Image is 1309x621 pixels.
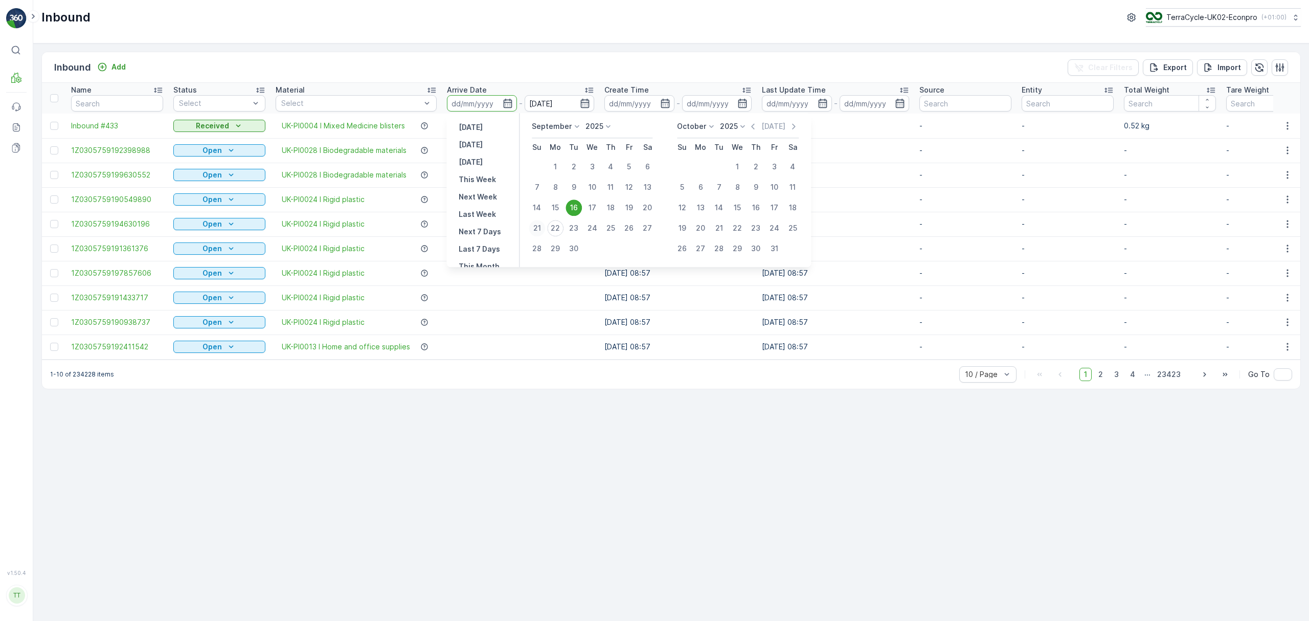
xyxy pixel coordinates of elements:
div: 8 [547,179,563,195]
div: 16 [566,199,582,216]
a: 1Z0305759192398988 [71,145,163,156]
p: Open [202,194,222,205]
p: Name [71,85,92,95]
div: 6 [639,159,656,175]
div: 30 [566,240,582,257]
input: Search [71,95,163,112]
button: Open [173,267,265,279]
p: - [1124,342,1216,352]
td: [DATE] 08:57 [599,285,757,310]
p: - [919,293,1011,303]
a: 1Z0305759197857606 [71,268,163,278]
th: Wednesday [728,138,747,157]
a: Inbound #433 [71,121,163,131]
div: 9 [748,179,764,195]
div: 15 [547,199,563,216]
div: 25 [602,220,619,236]
div: 8 [729,179,746,195]
p: Arrive Date [447,85,487,95]
a: 1Z0305759190938737 [71,317,163,327]
div: 20 [639,199,656,216]
p: - [919,145,1011,156]
div: 12 [674,199,690,216]
div: 17 [766,199,782,216]
th: Monday [691,138,710,157]
div: 19 [621,199,637,216]
button: Open [173,316,265,328]
p: - [834,97,838,109]
p: - [1124,268,1216,278]
div: 26 [621,220,637,236]
p: Last 7 Days [459,244,500,254]
a: UK-PI0024 I Rigid plastic [282,243,365,254]
p: Next Week [459,192,497,202]
div: 18 [784,199,801,216]
span: 23423 [1153,368,1185,381]
span: 2 [1094,368,1108,381]
div: Toggle Row Selected [50,343,58,351]
button: Open [173,341,265,353]
div: 11 [602,179,619,195]
p: Tare Weight [1226,85,1269,95]
td: [DATE] 08:57 [757,335,914,359]
span: v 1.50.4 [6,570,27,576]
div: 24 [584,220,600,236]
div: 11 [784,179,801,195]
th: Sunday [528,138,546,157]
p: Status [173,85,197,95]
div: Toggle Row Selected [50,122,58,130]
img: terracycle_logo_wKaHoWT.png [1146,12,1162,23]
div: 5 [621,159,637,175]
p: Create Time [604,85,649,95]
p: Open [202,342,222,352]
span: UK-PI0024 I Rigid plastic [282,194,365,205]
a: UK-PI0028 I Biodegradable materials [282,170,407,180]
div: Toggle Row Selected [50,318,58,326]
div: 12 [621,179,637,195]
div: 4 [602,159,619,175]
td: [DATE] 08:57 [757,163,914,187]
th: Friday [765,138,783,157]
span: 1Z0305759190549890 [71,194,163,205]
p: - [1022,219,1114,229]
p: - [919,219,1011,229]
td: [DATE] 08:57 [757,187,914,212]
p: Received [196,121,229,131]
p: - [1124,194,1216,205]
button: Today [455,139,487,151]
p: [DATE] [761,121,785,131]
th: Saturday [638,138,657,157]
div: 23 [748,220,764,236]
button: Open [173,144,265,157]
div: 3 [766,159,782,175]
div: Toggle Row Selected [50,245,58,253]
p: Entity [1022,85,1042,95]
button: Add [93,61,130,73]
span: 3 [1110,368,1123,381]
span: 1Z0305759191433717 [71,293,163,303]
td: [DATE] 08:57 [599,335,757,359]
div: 28 [529,240,545,257]
p: Clear Filters [1088,62,1133,73]
div: Toggle Row Selected [50,294,58,302]
div: 19 [674,220,690,236]
input: Search [919,95,1011,112]
p: - [1124,243,1216,254]
p: Last Update Time [762,85,826,95]
p: [DATE] [459,140,483,150]
div: 22 [729,220,746,236]
div: 27 [639,220,656,236]
button: Open [173,292,265,304]
a: UK-PI0004 I Mixed Medicine blisters [282,121,405,131]
button: Received [173,120,265,132]
span: UK-PI0024 I Rigid plastic [282,317,365,327]
div: 29 [729,240,746,257]
div: 13 [692,199,709,216]
div: 7 [529,179,545,195]
div: 18 [602,199,619,216]
th: Wednesday [583,138,601,157]
button: Last 7 Days [455,243,504,255]
div: 23 [566,220,582,236]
